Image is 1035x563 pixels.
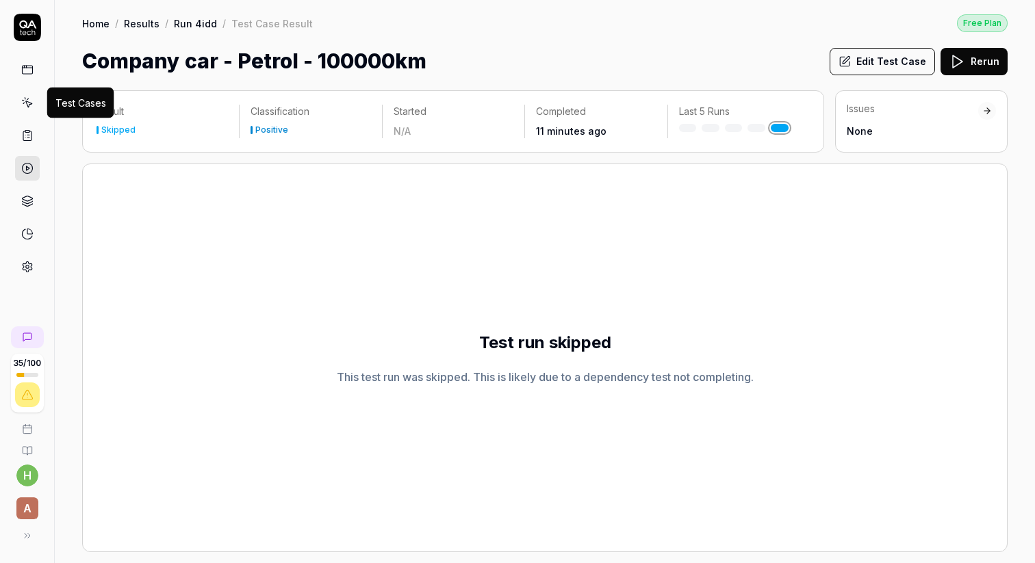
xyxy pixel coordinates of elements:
[255,126,288,134] div: Positive
[13,359,41,367] span: 35 / 100
[394,125,411,137] span: N/A
[82,46,426,77] h1: Company car - Petrol - 100000km
[536,125,606,137] time: 11 minutes ago
[957,14,1008,32] button: Free Plan
[337,369,754,385] div: This test run was skipped. This is likely due to a dependency test not completing.
[479,330,611,355] h2: Test run skipped
[231,16,313,30] div: Test Case Result
[830,48,935,75] button: Edit Test Case
[847,124,978,138] div: None
[101,126,136,134] div: Skipped
[97,105,228,118] p: Result
[124,16,159,30] a: Results
[11,326,44,348] a: New conversation
[55,96,106,110] div: Test Cases
[251,105,370,118] p: Classification
[16,497,38,519] span: A
[5,413,49,434] a: Book a call with us
[941,48,1008,75] button: Rerun
[174,16,217,30] a: Run 4idd
[82,16,110,30] a: Home
[115,16,118,30] div: /
[394,105,513,118] p: Started
[16,464,38,486] button: h
[679,105,799,118] p: Last 5 Runs
[5,434,49,456] a: Documentation
[165,16,168,30] div: /
[5,486,49,522] button: A
[847,102,978,116] div: Issues
[222,16,226,30] div: /
[536,105,656,118] p: Completed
